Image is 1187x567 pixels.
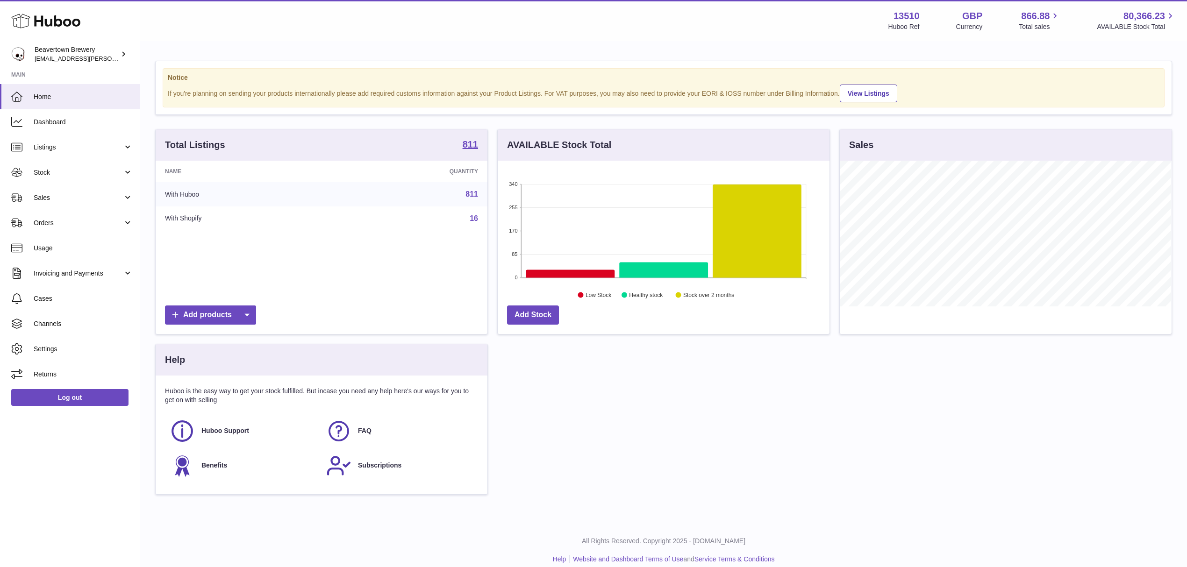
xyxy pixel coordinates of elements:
text: 85 [512,251,517,257]
span: Benefits [201,461,227,470]
text: 340 [509,181,517,187]
h3: AVAILABLE Stock Total [507,139,611,151]
span: Sales [34,193,123,202]
a: Website and Dashboard Terms of Use [573,555,683,563]
li: and [570,555,774,564]
a: Log out [11,389,129,406]
span: Cases [34,294,133,303]
span: Total sales [1019,22,1060,31]
span: 80,366.23 [1123,10,1165,22]
a: Add Stock [507,305,559,325]
a: 80,366.23 AVAILABLE Stock Total [1097,10,1176,31]
span: [EMAIL_ADDRESS][PERSON_NAME][DOMAIN_NAME] [35,55,187,62]
a: 811 [463,140,478,151]
text: Healthy stock [629,292,663,298]
a: 866.88 Total sales [1019,10,1060,31]
img: kit.lowe@beavertownbrewery.co.uk [11,47,25,61]
strong: GBP [962,10,982,22]
text: 170 [509,228,517,234]
h3: Help [165,354,185,366]
strong: 811 [463,140,478,149]
a: Service Terms & Conditions [694,555,775,563]
a: Help [553,555,566,563]
text: 255 [509,205,517,210]
th: Quantity [335,161,487,182]
div: Beavertown Brewery [35,45,119,63]
span: Dashboard [34,118,133,127]
a: Benefits [170,453,317,478]
a: View Listings [840,85,897,102]
text: Stock over 2 months [683,292,734,298]
text: 0 [515,275,517,280]
span: Invoicing and Payments [34,269,123,278]
a: 811 [465,190,478,198]
span: Huboo Support [201,426,249,435]
a: FAQ [326,418,473,444]
a: 16 [470,214,478,222]
strong: Notice [168,73,1159,82]
text: Low Stock [586,292,612,298]
a: Add products [165,305,256,325]
a: Huboo Support [170,418,317,444]
div: If you're planning on sending your products internationally please add required customs informati... [168,83,1159,102]
h3: Total Listings [165,139,225,151]
span: Home [34,92,133,101]
span: AVAILABLE Stock Total [1097,22,1176,31]
span: Settings [34,345,133,354]
span: Returns [34,370,133,379]
span: Usage [34,244,133,253]
th: Name [156,161,335,182]
td: With Shopify [156,206,335,231]
span: Channels [34,319,133,328]
span: 866.88 [1021,10,1050,22]
span: FAQ [358,426,372,435]
span: Listings [34,143,123,152]
p: All Rights Reserved. Copyright 2025 - [DOMAIN_NAME] [148,537,1180,546]
div: Huboo Ref [888,22,920,31]
td: With Huboo [156,182,335,206]
p: Huboo is the easy way to get your stock fulfilled. But incase you need any help here's our ways f... [165,387,478,404]
span: Stock [34,168,123,177]
h3: Sales [849,139,873,151]
span: Subscriptions [358,461,401,470]
strong: 13510 [894,10,920,22]
a: Subscriptions [326,453,473,478]
span: Orders [34,219,123,227]
div: Currency [956,22,983,31]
